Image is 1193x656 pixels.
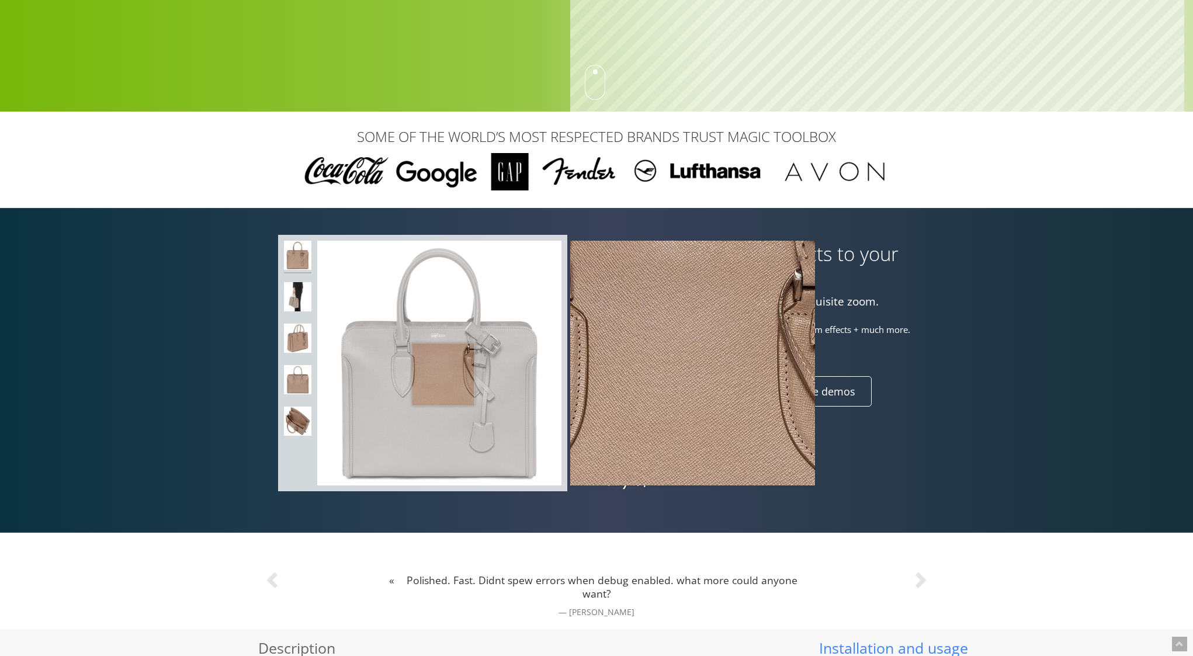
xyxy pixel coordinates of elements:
small: [PERSON_NAME] [389,606,804,618]
p: Delight your visitors with an exquisite zoom. [605,295,921,308]
li: Also available as a . [639,339,931,353]
h3: SOME OF THE WORLD’S MOST RESPECTED BRANDS TRUST MAGIC TOOLBOX [263,129,930,144]
h3: Add outstanding effects to your images. [605,244,921,286]
img: Magic Toolbox Customers [297,153,896,190]
p: Polished. Fast. Didnt spew errors when debug enabled. what more could anyone want? [389,574,804,601]
li: Customizable - tweak the position, size, zoom effects + much more. [639,323,931,336]
a: View Pricing [655,376,748,407]
a: WooCommerce plugin [712,340,802,352]
a: More live demos [757,376,872,407]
